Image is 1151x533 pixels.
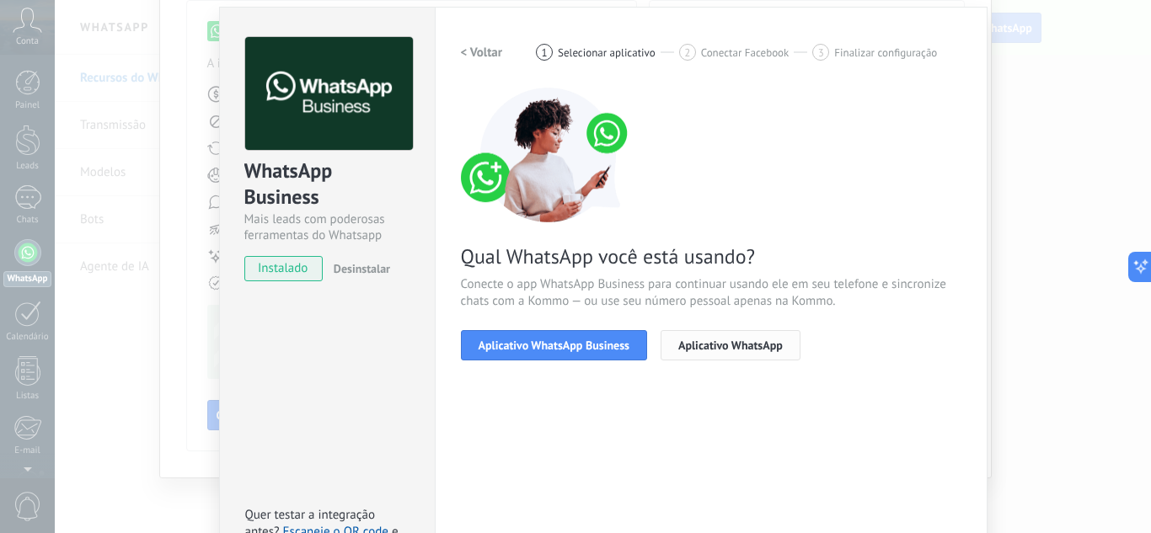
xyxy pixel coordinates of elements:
span: Aplicativo WhatsApp [678,339,783,351]
span: Aplicativo WhatsApp Business [479,339,629,351]
span: Selecionar aplicativo [558,46,656,59]
button: Aplicativo WhatsApp Business [461,330,647,360]
button: Aplicativo WhatsApp [661,330,800,360]
span: Conecte o app WhatsApp Business para continuar usando ele em seu telefone e sincronize chats com ... [461,276,961,310]
img: logo_main.png [245,37,413,151]
span: 1 [542,45,548,60]
div: Mais leads com poderosas ferramentas do Whatsapp [244,211,410,243]
span: Conectar Facebook [701,46,790,59]
button: < Voltar [461,37,503,67]
span: 3 [818,45,824,60]
button: Desinstalar [327,256,390,281]
div: WhatsApp Business [244,157,410,211]
span: 2 [684,45,690,60]
h2: < Voltar [461,45,503,61]
span: Qual WhatsApp você está usando? [461,243,961,269]
span: Desinstalar [334,261,390,276]
span: Finalizar configuração [834,46,937,59]
img: connect number [461,88,638,222]
span: instalado [245,256,322,281]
